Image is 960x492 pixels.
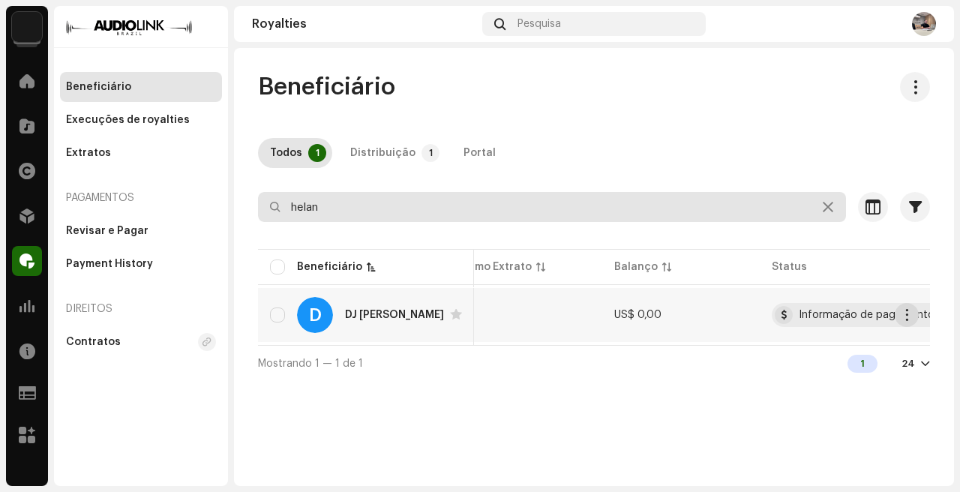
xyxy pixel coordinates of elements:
[252,18,476,30] div: Royalties
[350,138,415,168] div: Distribuição
[60,138,222,168] re-m-nav-item: Extratos
[60,249,222,279] re-m-nav-item: Payment History
[66,225,148,237] div: Revisar e Pagar
[297,297,333,333] div: D
[66,81,131,93] div: Beneficiário
[847,355,877,373] div: 1
[463,138,496,168] div: Portal
[345,310,444,320] div: DJ Helan
[258,72,395,102] span: Beneficiário
[308,144,326,162] p-badge: 1
[60,291,222,327] re-a-nav-header: Direitos
[66,258,153,270] div: Payment History
[912,12,936,36] img: 0ba84f16-5798-4c35-affb-ab1fe2b8839d
[614,310,661,320] span: US$ 0,00
[517,18,561,30] span: Pesquisa
[270,138,302,168] div: Todos
[60,180,222,216] re-a-nav-header: Pagamentos
[66,336,121,348] div: Contratos
[258,192,846,222] input: Pesquisa
[66,147,111,159] div: Extratos
[60,327,222,357] re-m-nav-item: Contratos
[457,259,532,274] div: Último Extrato
[901,358,915,370] div: 24
[258,358,363,369] span: Mostrando 1 — 1 de 1
[66,114,190,126] div: Execuções de royalties
[60,105,222,135] re-m-nav-item: Execuções de royalties
[60,72,222,102] re-m-nav-item: Beneficiário
[12,12,42,42] img: 730b9dfe-18b5-4111-b483-f30b0c182d82
[421,144,439,162] p-badge: 1
[297,259,362,274] div: Beneficiário
[614,259,658,274] div: Balanço
[60,216,222,246] re-m-nav-item: Revisar e Pagar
